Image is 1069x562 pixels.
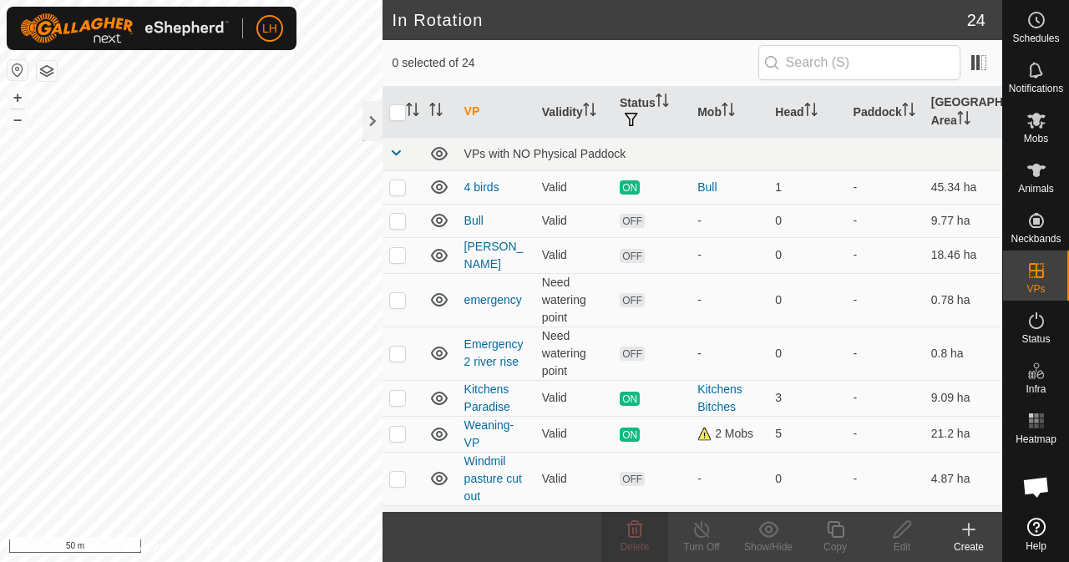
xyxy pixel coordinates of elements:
[1011,462,1061,512] div: Open chat
[535,452,613,505] td: Valid
[1021,334,1050,344] span: Status
[464,214,484,227] a: Bull
[697,291,762,309] div: -
[697,212,762,230] div: -
[768,380,846,416] td: 3
[847,273,925,327] td: -
[262,20,277,38] span: LH
[697,425,762,443] div: 2 Mobs
[1018,184,1054,194] span: Animals
[8,60,28,80] button: Reset Map
[464,382,510,413] a: Kitchens Paradise
[1011,234,1061,244] span: Neckbands
[620,472,645,486] span: OFF
[847,327,925,380] td: -
[458,87,535,138] th: VP
[847,87,925,138] th: Paddock
[621,541,650,553] span: Delete
[464,293,522,306] a: emergency
[583,105,596,119] p-sorticon: Activate to sort
[1026,541,1046,551] span: Help
[620,214,645,228] span: OFF
[1009,84,1063,94] span: Notifications
[1026,284,1045,294] span: VPs
[620,392,640,406] span: ON
[847,237,925,273] td: -
[925,237,1002,273] td: 18.46 ha
[620,347,645,361] span: OFF
[656,96,669,109] p-sorticon: Activate to sort
[393,54,758,72] span: 0 selected of 24
[768,416,846,452] td: 5
[535,380,613,416] td: Valid
[925,452,1002,505] td: 4.87 ha
[802,539,869,554] div: Copy
[697,246,762,264] div: -
[768,170,846,204] td: 1
[804,105,818,119] p-sorticon: Activate to sort
[847,170,925,204] td: -
[869,539,935,554] div: Edit
[535,327,613,380] td: Need watering point
[8,109,28,129] button: –
[935,539,1002,554] div: Create
[464,240,524,271] a: [PERSON_NAME]
[620,293,645,307] span: OFF
[464,147,996,160] div: VPs with NO Physical Paddock
[620,180,640,195] span: ON
[758,45,960,80] input: Search (S)
[406,105,419,119] p-sorticon: Activate to sort
[1003,511,1069,558] a: Help
[925,416,1002,452] td: 21.2 ha
[429,105,443,119] p-sorticon: Activate to sort
[925,273,1002,327] td: 0.78 ha
[535,237,613,273] td: Valid
[37,61,57,81] button: Map Layers
[768,204,846,237] td: 0
[393,10,967,30] h2: In Rotation
[847,380,925,416] td: -
[957,114,970,127] p-sorticon: Activate to sort
[902,105,915,119] p-sorticon: Activate to sort
[1012,33,1059,43] span: Schedules
[464,418,514,449] a: Weaning-VP
[768,237,846,273] td: 0
[925,204,1002,237] td: 9.77 ha
[535,416,613,452] td: Valid
[207,540,256,555] a: Contact Us
[697,179,762,196] div: Bull
[20,13,229,43] img: Gallagher Logo
[8,88,28,108] button: +
[697,381,762,416] div: Kitchens Bitches
[768,273,846,327] td: 0
[620,249,645,263] span: OFF
[967,8,985,33] span: 24
[535,204,613,237] td: Valid
[847,416,925,452] td: -
[535,273,613,327] td: Need watering point
[464,454,522,503] a: Windmil pasture cut out
[1024,134,1048,144] span: Mobs
[691,87,768,138] th: Mob
[613,87,691,138] th: Status
[768,327,846,380] td: 0
[697,345,762,362] div: -
[464,337,524,368] a: Emergency 2 river rise
[925,87,1002,138] th: [GEOGRAPHIC_DATA] Area
[464,180,499,194] a: 4 birds
[697,470,762,488] div: -
[735,539,802,554] div: Show/Hide
[925,380,1002,416] td: 9.09 ha
[722,105,735,119] p-sorticon: Activate to sort
[925,170,1002,204] td: 45.34 ha
[535,87,613,138] th: Validity
[125,540,188,555] a: Privacy Policy
[768,87,846,138] th: Head
[925,327,1002,380] td: 0.8 ha
[668,539,735,554] div: Turn Off
[535,170,613,204] td: Valid
[1026,384,1046,394] span: Infra
[847,452,925,505] td: -
[620,428,640,442] span: ON
[1016,434,1056,444] span: Heatmap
